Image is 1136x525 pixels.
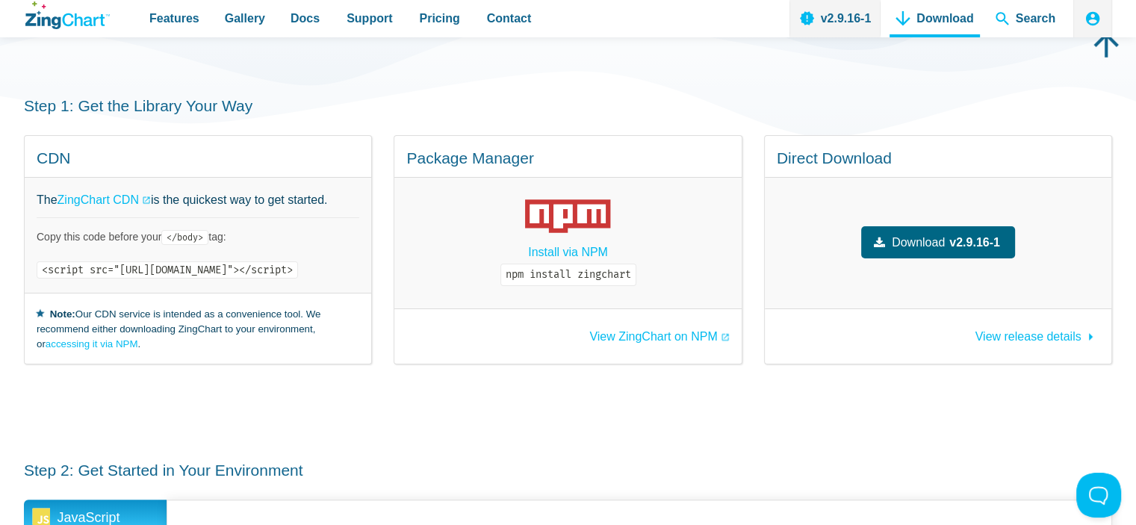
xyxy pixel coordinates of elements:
a: Downloadv2.9.16-1 [861,226,1015,258]
a: View release details [975,323,1099,343]
h4: Direct Download [777,148,1099,168]
span: Download [892,232,945,252]
span: Gallery [225,8,265,28]
a: ZingChart Logo. Click to return to the homepage [25,1,110,29]
span: Features [149,8,199,28]
code: <script src="[URL][DOMAIN_NAME]"></script> [37,261,298,279]
span: View release details [975,330,1081,343]
span: Contact [487,8,532,28]
a: ZingChart CDN [58,190,151,210]
small: Our CDN service is intended as a convenience tool. We recommend either downloading ZingChart to y... [37,305,359,352]
strong: v2.9.16-1 [949,232,1000,252]
strong: Note: [50,308,75,320]
a: accessing it via NPM [46,338,138,350]
span: Support [347,8,392,28]
a: Install via NPM [528,242,608,262]
iframe: Toggle Customer Support [1076,473,1121,518]
code: </body> [161,230,208,245]
a: View ZingChart on NPM [589,331,729,343]
p: Copy this code before your tag: [37,230,359,244]
span: Pricing [419,8,459,28]
code: npm install zingchart [500,264,636,286]
h4: Package Manager [406,148,729,168]
span: Docs [291,8,320,28]
p: The is the quickest way to get started. [37,190,359,210]
h4: CDN [37,148,359,168]
h3: Step 1: Get the Library Your Way [24,96,1112,116]
h3: Step 2: Get Started in Your Environment [24,460,1112,480]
